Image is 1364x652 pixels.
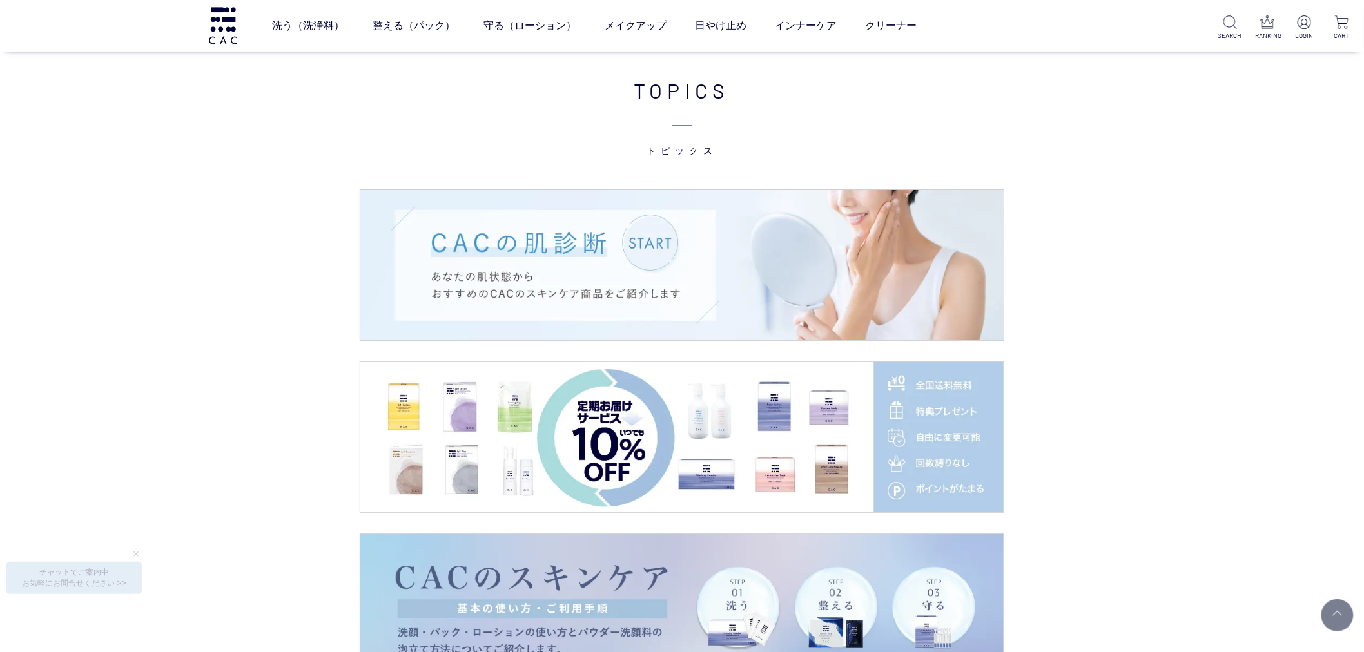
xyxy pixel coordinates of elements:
div: キーワード流入 [150,77,208,86]
a: メイクアップ [605,8,667,44]
a: CART [1330,15,1354,41]
p: LOGIN [1292,31,1316,41]
img: 定期便サービス [360,362,1004,512]
a: 守る（ローション） [483,8,576,44]
div: ドメイン: [DOMAIN_NAME] [34,34,149,45]
a: 整える（パック） [373,8,455,44]
a: 肌診断肌診断 [360,190,1004,340]
p: RANKING [1256,31,1280,41]
img: website_grey.svg [21,34,31,45]
img: logo [207,7,239,44]
div: ドメイン概要 [58,77,108,86]
div: v 4.0.25 [36,21,63,31]
p: CART [1330,31,1354,41]
span: トピックス [295,106,1069,157]
a: クリーナー [865,8,917,44]
a: インナーケア [775,8,837,44]
a: 定期便サービス定期便サービス [360,362,1004,512]
h2: TOPICS [295,75,1069,157]
img: tab_keywords_by_traffic_grey.svg [135,76,146,86]
a: RANKING [1256,15,1280,41]
a: LOGIN [1292,15,1316,41]
p: SEARCH [1218,31,1242,41]
img: 肌診断 [360,190,1004,340]
a: 洗う（洗浄料） [272,8,344,44]
a: SEARCH [1218,15,1242,41]
a: 日やけ止め [695,8,746,44]
img: tab_domain_overview_orange.svg [44,76,54,86]
img: logo_orange.svg [21,21,31,31]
